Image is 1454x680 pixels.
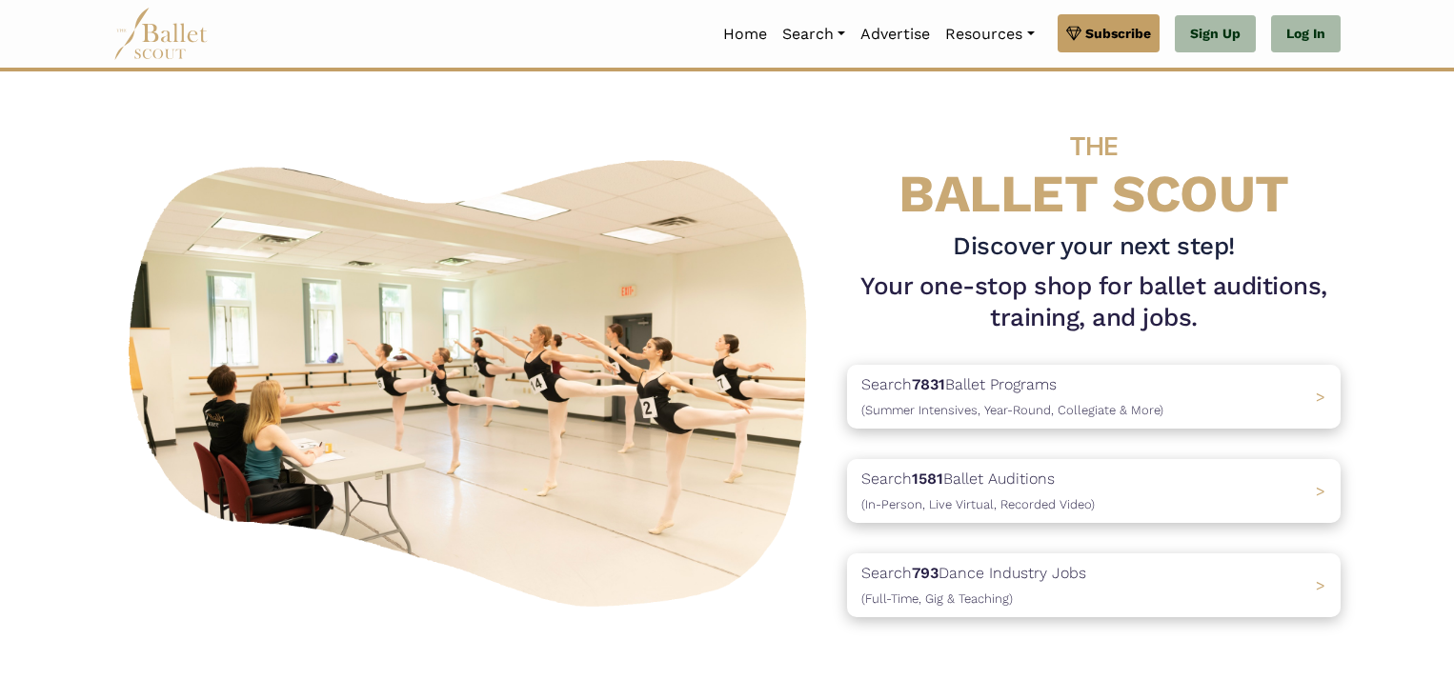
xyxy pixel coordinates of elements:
p: Search Ballet Auditions [861,467,1095,515]
a: Search1581Ballet Auditions(In-Person, Live Virtual, Recorded Video) > [847,459,1341,523]
img: A group of ballerinas talking to each other in a ballet studio [113,139,832,618]
a: Search [775,14,853,54]
span: > [1316,388,1325,406]
a: Resources [938,14,1041,54]
a: Log In [1271,15,1341,53]
img: gem.svg [1066,23,1081,44]
span: (Summer Intensives, Year-Round, Collegiate & More) [861,403,1163,417]
span: THE [1070,130,1118,162]
a: Advertise [853,14,938,54]
b: 1581 [912,470,943,488]
a: Search7831Ballet Programs(Summer Intensives, Year-Round, Collegiate & More)> [847,365,1341,429]
span: (Full-Time, Gig & Teaching) [861,591,1013,606]
b: 793 [912,564,939,582]
p: Search Dance Industry Jobs [861,561,1086,610]
a: Search793Dance Industry Jobs(Full-Time, Gig & Teaching) > [847,553,1341,617]
span: > [1316,576,1325,594]
span: Subscribe [1085,23,1151,44]
span: > [1316,482,1325,500]
h1: Your one-stop shop for ballet auditions, training, and jobs. [847,270,1341,335]
b: 7831 [912,375,945,393]
a: Sign Up [1175,15,1256,53]
a: Home [716,14,775,54]
p: Search Ballet Programs [861,372,1163,421]
h3: Discover your next step! [847,230,1341,263]
span: (In-Person, Live Virtual, Recorded Video) [861,497,1095,511]
a: Subscribe [1058,14,1160,52]
h4: BALLET SCOUT [847,110,1341,223]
